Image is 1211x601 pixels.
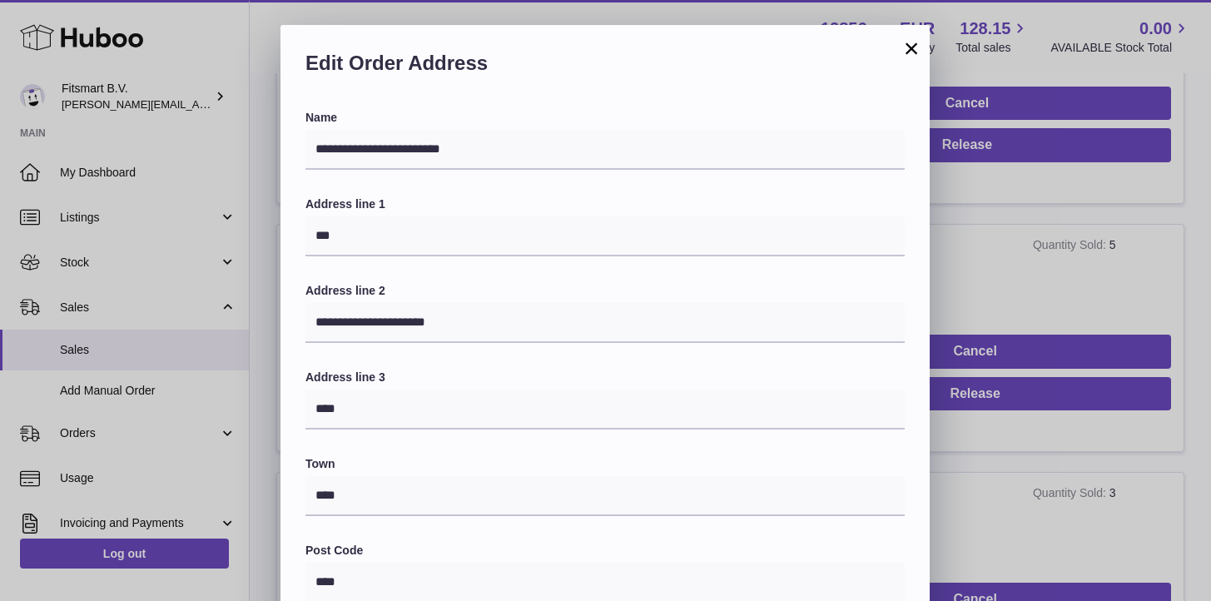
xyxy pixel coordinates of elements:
[305,110,905,126] label: Name
[305,543,905,559] label: Post Code
[305,456,905,472] label: Town
[305,283,905,299] label: Address line 2
[305,196,905,212] label: Address line 1
[305,370,905,385] label: Address line 3
[901,38,921,58] button: ×
[305,50,905,85] h2: Edit Order Address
